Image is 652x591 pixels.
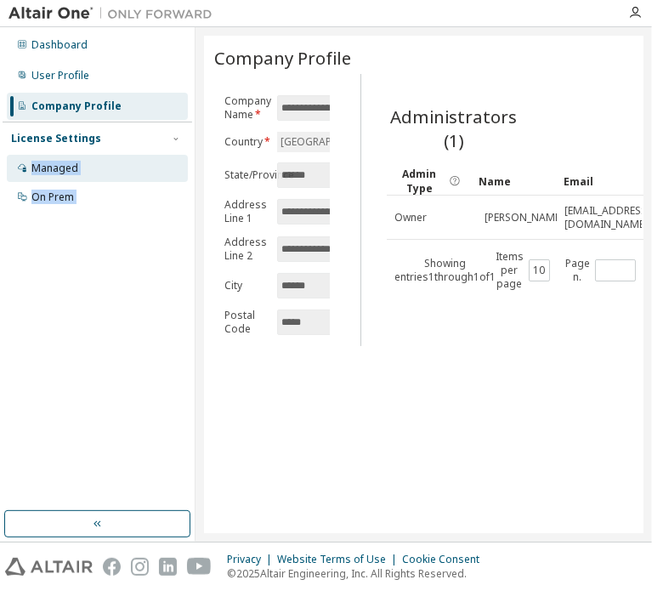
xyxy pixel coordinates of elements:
[31,69,89,82] div: User Profile
[224,279,267,293] label: City
[402,553,490,566] div: Cookie Consent
[485,211,564,224] span: [PERSON_NAME]
[224,168,267,182] label: State/Province
[214,46,351,70] span: Company Profile
[11,132,101,145] div: License Settings
[31,162,78,175] div: Managed
[224,135,267,149] label: Country
[159,558,177,576] img: linkedin.svg
[224,309,267,336] label: Postal Code
[227,566,490,581] p: © 2025 Altair Engineering, Inc. All Rights Reserved.
[224,94,267,122] label: Company Name
[5,558,93,576] img: altair_logo.svg
[387,105,521,152] span: Administrators (1)
[565,257,636,284] span: Page n.
[394,211,427,224] span: Owner
[564,204,650,231] span: [EMAIL_ADDRESS][DOMAIN_NAME]
[277,553,402,566] div: Website Terms of Use
[278,133,385,151] div: [GEOGRAPHIC_DATA]
[227,553,277,566] div: Privacy
[131,558,149,576] img: instagram.svg
[394,256,496,284] span: Showing entries 1 through 1 of 1
[31,38,88,52] div: Dashboard
[224,236,267,263] label: Address Line 2
[564,168,635,195] div: Email
[496,250,550,291] span: Items per page
[9,5,221,22] img: Altair One
[31,99,122,113] div: Company Profile
[31,190,74,204] div: On Prem
[479,168,550,195] div: Name
[187,558,212,576] img: youtube.svg
[533,264,546,277] button: 10
[103,558,121,576] img: facebook.svg
[394,167,445,196] span: Admin Type
[277,132,388,152] div: [GEOGRAPHIC_DATA]
[224,198,267,225] label: Address Line 1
